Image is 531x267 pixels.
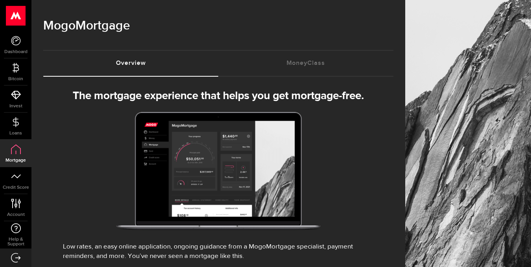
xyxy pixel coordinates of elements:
ul: Tabs Navigation [43,50,393,77]
a: Overview [43,51,219,76]
span: Mogo [43,18,75,33]
h3: The mortgage experience that helps you get mortgage-free. [72,90,364,102]
a: MoneyClass [219,51,394,76]
div: Low rates, an easy online application, ongoing guidance from a MogoMortgage specialist, payment r... [63,242,374,261]
button: Open LiveChat chat widget [6,3,30,27]
h1: Mortgage [43,16,393,36]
